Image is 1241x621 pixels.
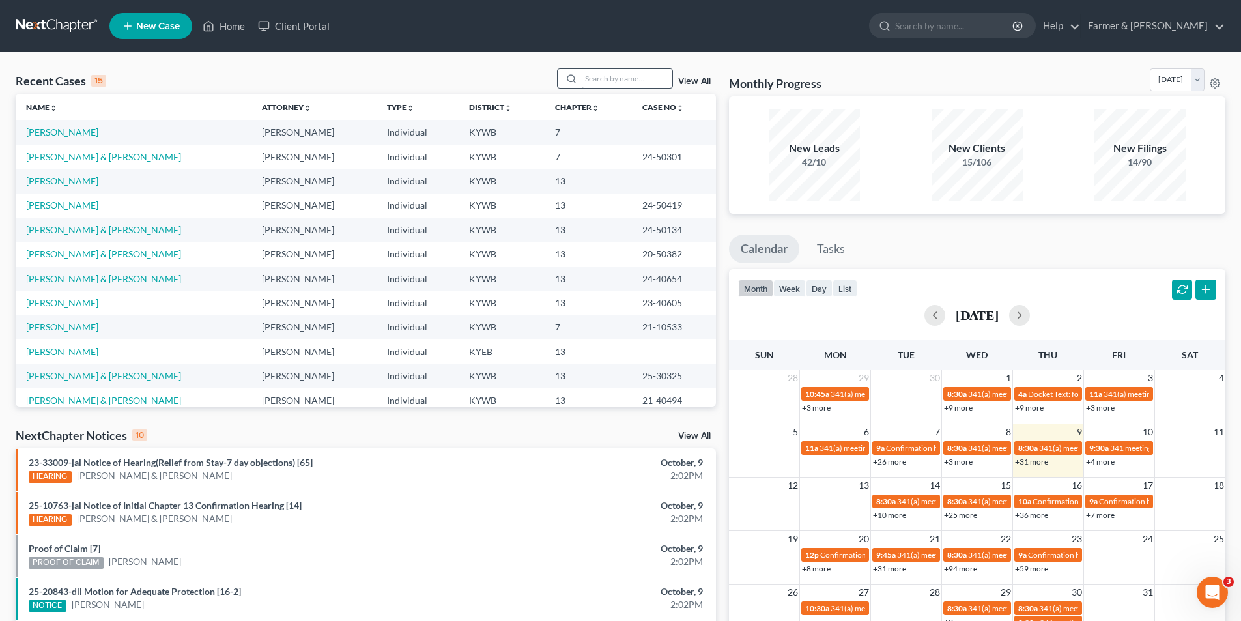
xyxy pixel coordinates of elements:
a: +4 more [1086,457,1115,467]
span: 11a [805,443,818,453]
td: 24-50419 [632,194,716,218]
td: Individual [377,364,459,388]
span: 3 [1147,370,1154,386]
span: Wed [966,349,988,360]
a: 25-20843-dll Motion for Adequate Protection [16-2] [29,586,241,597]
span: 8:30a [947,443,967,453]
td: KYWB [459,120,545,144]
td: [PERSON_NAME] [251,339,377,364]
button: day [806,280,833,297]
a: +3 more [1086,403,1115,412]
span: 21 [928,531,941,547]
button: week [773,280,806,297]
i: unfold_more [504,104,512,112]
td: KYWB [459,388,545,412]
td: Individual [377,145,459,169]
span: 9a [1018,550,1027,560]
a: 25-10763-jal Notice of Initial Chapter 13 Confirmation Hearing [14] [29,500,302,511]
td: [PERSON_NAME] [251,364,377,388]
a: [PERSON_NAME] [72,598,144,611]
span: Docket Text: for [PERSON_NAME] [1028,389,1145,399]
div: 15/106 [932,156,1023,169]
a: [PERSON_NAME] & [PERSON_NAME] [26,273,181,284]
div: HEARING [29,471,72,483]
div: New Filings [1094,141,1186,156]
i: unfold_more [676,104,684,112]
div: New Leads [769,141,860,156]
div: HEARING [29,514,72,526]
a: [PERSON_NAME] [26,199,98,210]
td: Individual [377,339,459,364]
span: 341(a) meeting for [PERSON_NAME] [968,603,1094,613]
span: 8:30a [947,603,967,613]
span: 7 [934,424,941,440]
td: 13 [545,242,632,266]
span: 19 [786,531,799,547]
td: Individual [377,242,459,266]
a: [PERSON_NAME] & [PERSON_NAME] [26,151,181,162]
td: 13 [545,267,632,291]
span: Fri [1112,349,1126,360]
span: 29 [857,370,870,386]
div: NOTICE [29,600,66,612]
td: 21-10533 [632,315,716,339]
span: 9 [1076,424,1083,440]
span: 341(a) meeting for [PERSON_NAME] [968,389,1094,399]
iframe: Intercom live chat [1197,577,1228,608]
td: KYWB [459,242,545,266]
a: [PERSON_NAME] [26,126,98,137]
td: 7 [545,120,632,144]
td: Individual [377,194,459,218]
span: 2 [1076,370,1083,386]
span: 1 [1005,370,1012,386]
span: 341(a) meeting for [PERSON_NAME] & [PERSON_NAME] [1039,603,1234,613]
div: October, 9 [487,542,703,555]
span: Thu [1038,349,1057,360]
span: 4 [1218,370,1225,386]
a: [PERSON_NAME] & [PERSON_NAME] [26,370,181,381]
span: 12p [805,550,819,560]
span: 30 [928,370,941,386]
td: [PERSON_NAME] [251,120,377,144]
td: KYWB [459,169,545,193]
td: 13 [545,291,632,315]
td: Individual [377,388,459,412]
span: 8:30a [876,497,896,506]
a: +31 more [1015,457,1048,467]
span: 9a [1089,497,1098,506]
div: Recent Cases [16,73,106,89]
td: 7 [545,315,632,339]
td: KYWB [459,291,545,315]
td: [PERSON_NAME] [251,388,377,412]
a: +8 more [802,564,831,573]
div: NextChapter Notices [16,427,147,443]
div: October, 9 [487,499,703,512]
span: 10:30a [805,603,829,613]
div: 42/10 [769,156,860,169]
span: 341(a) meeting for [PERSON_NAME] [897,497,1023,506]
i: unfold_more [407,104,414,112]
td: 24-50301 [632,145,716,169]
span: Confirmation hearing for [PERSON_NAME] [1028,550,1176,560]
div: October, 9 [487,585,703,598]
a: Districtunfold_more [469,102,512,112]
input: Search by name... [581,69,672,88]
i: unfold_more [304,104,311,112]
a: View All [678,431,711,440]
a: Calendar [729,235,799,263]
span: 11a [1089,389,1102,399]
a: Typeunfold_more [387,102,414,112]
a: Farmer & [PERSON_NAME] [1081,14,1225,38]
a: Case Nounfold_more [642,102,684,112]
td: Individual [377,120,459,144]
span: 4a [1018,389,1027,399]
td: 24-40654 [632,267,716,291]
span: 15 [999,478,1012,493]
div: 10 [132,429,147,441]
div: 15 [91,75,106,87]
div: 2:02PM [487,598,703,611]
a: View All [678,77,711,86]
span: 9a [876,443,885,453]
span: Sat [1182,349,1198,360]
span: 9:45a [876,550,896,560]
